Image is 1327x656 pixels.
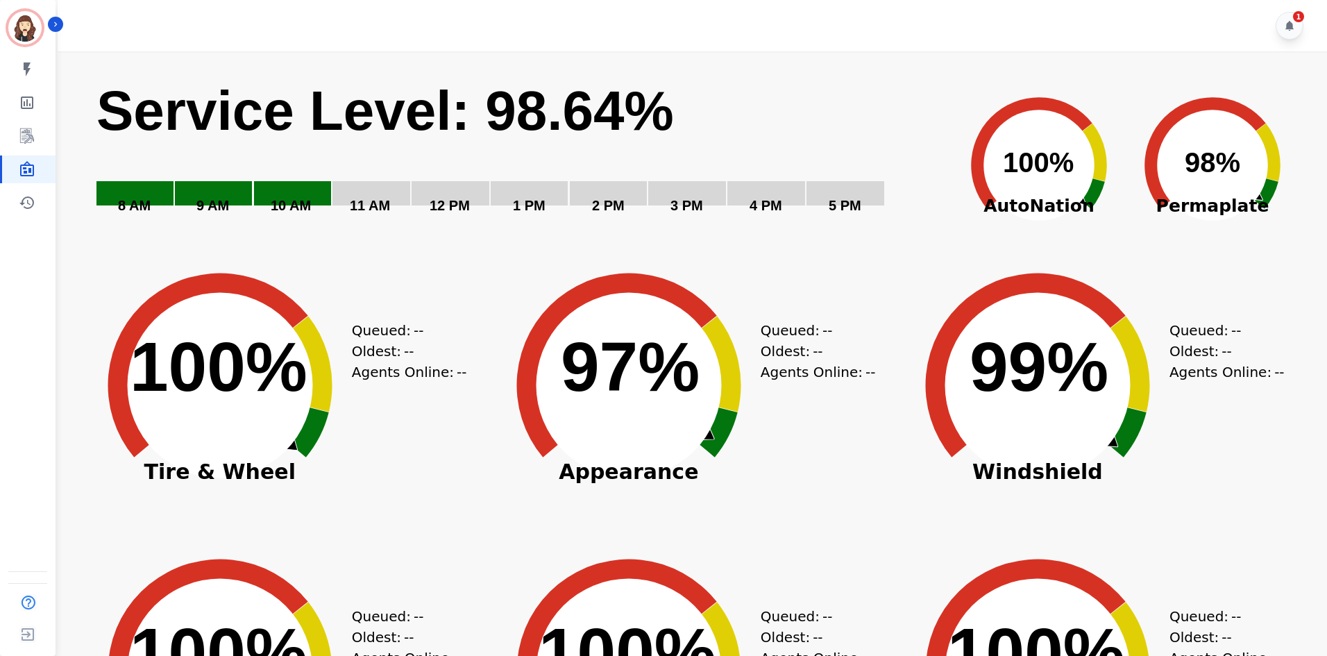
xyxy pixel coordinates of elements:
[813,341,822,362] span: --
[1169,320,1274,341] div: Queued:
[1169,362,1287,382] div: Agents Online:
[761,362,879,382] div: Agents Online:
[118,198,151,213] text: 8 AM
[1185,147,1240,178] text: 98%
[952,193,1126,219] span: AutoNation
[750,198,782,213] text: 4 PM
[350,198,390,213] text: 11 AM
[670,198,703,213] text: 3 PM
[1169,341,1274,362] div: Oldest:
[352,341,456,362] div: Oldest:
[490,465,768,479] span: Appearance
[1293,11,1304,22] div: 1
[271,198,311,213] text: 10 AM
[561,328,700,405] text: 97%
[829,198,861,213] text: 5 PM
[457,362,466,382] span: --
[404,627,414,648] span: --
[352,320,456,341] div: Queued:
[352,627,456,648] div: Oldest:
[822,320,832,341] span: --
[196,198,229,213] text: 9 AM
[414,320,423,341] span: --
[96,80,674,142] text: Service Level: 98.64%
[899,465,1176,479] span: Windshield
[1222,627,1231,648] span: --
[81,465,359,479] span: Tire & Wheel
[761,627,865,648] div: Oldest:
[761,606,865,627] div: Queued:
[1274,362,1284,382] span: --
[970,328,1108,405] text: 99%
[513,198,546,213] text: 1 PM
[592,198,625,213] text: 2 PM
[822,606,832,627] span: --
[761,320,865,341] div: Queued:
[130,328,307,405] text: 100%
[1169,627,1274,648] div: Oldest:
[1126,193,1299,219] span: Permaplate
[352,606,456,627] div: Queued:
[1222,341,1231,362] span: --
[1231,606,1241,627] span: --
[430,198,470,213] text: 12 PM
[1003,147,1074,178] text: 100%
[8,11,42,44] img: Bordered avatar
[1231,320,1241,341] span: --
[813,627,822,648] span: --
[352,362,470,382] div: Agents Online:
[1169,606,1274,627] div: Queued:
[761,341,865,362] div: Oldest:
[865,362,875,382] span: --
[404,341,414,362] span: --
[95,77,949,233] svg: Service Level: 0%
[414,606,423,627] span: --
